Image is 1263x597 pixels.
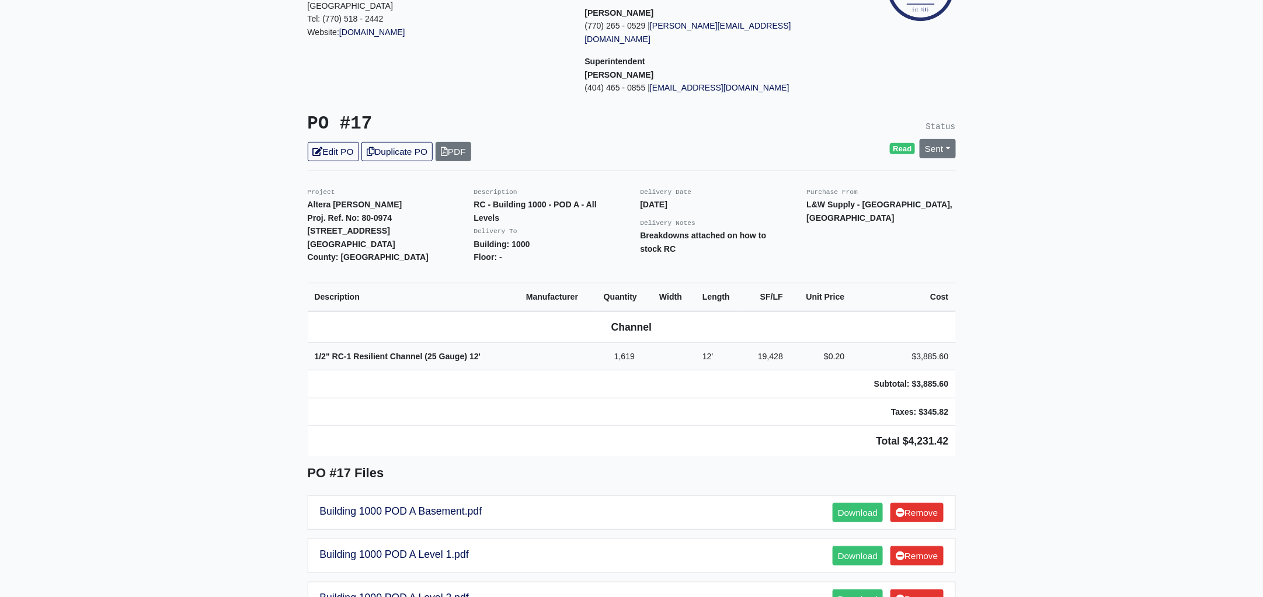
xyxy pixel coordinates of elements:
[320,549,469,560] a: Building 1000 POD A Level 1.pdf
[851,283,955,311] th: Cost
[308,252,429,262] strong: County: [GEOGRAPHIC_DATA]
[920,139,956,158] a: Sent
[695,283,744,311] th: Length
[890,503,943,522] a: Remove
[702,352,713,361] span: 12'
[320,505,482,517] a: Building 1000 POD A Basement.pdf
[807,198,956,224] p: L&W Supply - [GEOGRAPHIC_DATA], [GEOGRAPHIC_DATA]
[611,321,652,333] b: Channel
[744,342,790,370] td: 19,428
[790,342,851,370] td: $0.20
[851,370,955,398] td: Subtotal: $3,885.60
[833,546,883,565] a: Download
[308,213,392,223] strong: Proj. Ref. No: 80-0974
[585,70,654,79] strong: [PERSON_NAME]
[650,83,789,92] a: [EMAIL_ADDRESS][DOMAIN_NAME]
[641,220,696,227] small: Delivery Notes
[652,283,695,311] th: Width
[519,283,597,311] th: Manufacturer
[474,228,517,235] small: Delivery To
[339,27,405,37] a: [DOMAIN_NAME]
[474,200,597,223] strong: RC - Building 1000 - POD A - All Levels
[641,200,668,209] strong: [DATE]
[361,142,433,161] a: Duplicate PO
[474,240,530,249] strong: Building: 1000
[641,231,767,254] strong: Breakdowns attached on how to stock RC
[585,19,845,46] p: (770) 265 - 0529 |
[585,21,791,44] a: [PERSON_NAME][EMAIL_ADDRESS][DOMAIN_NAME]
[597,342,652,370] td: 1,619
[308,113,623,135] h3: PO #17
[308,226,391,235] strong: [STREET_ADDRESS]
[469,352,481,361] span: 12'
[308,283,519,311] th: Description
[474,189,517,196] small: Description
[474,252,502,262] strong: Floor: -
[597,283,652,311] th: Quantity
[308,240,395,249] strong: [GEOGRAPHIC_DATA]
[585,8,654,18] strong: [PERSON_NAME]
[308,466,956,481] h5: PO #17 Files
[851,398,955,426] td: Taxes: $345.82
[890,143,915,155] span: Read
[926,122,956,131] small: Status
[308,189,335,196] small: Project
[308,426,956,457] td: Total $4,231.42
[308,142,359,161] a: Edit PO
[585,57,645,66] span: Superintendent
[890,546,943,565] a: Remove
[641,189,692,196] small: Delivery Date
[790,283,851,311] th: Unit Price
[315,352,481,361] strong: 1/2" RC-1 Resilient Channel (25 Gauge)
[851,342,955,370] td: $3,885.60
[308,12,568,26] p: Tel: (770) 518 - 2442
[436,142,471,161] a: PDF
[807,189,858,196] small: Purchase From
[585,81,845,95] p: (404) 465 - 0855 |
[308,200,402,209] strong: Altera [PERSON_NAME]
[744,283,790,311] th: SF/LF
[833,503,883,522] a: Download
